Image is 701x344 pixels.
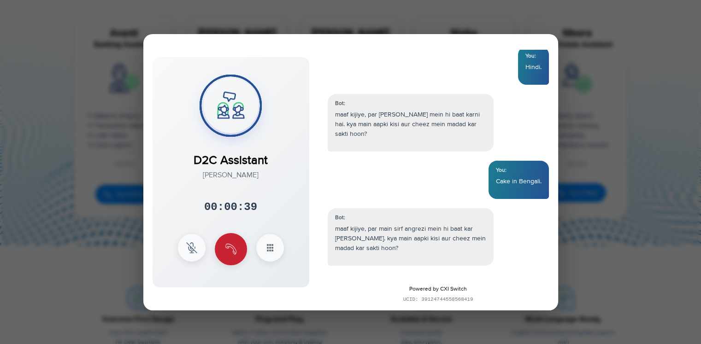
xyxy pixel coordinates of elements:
p: Cake in Bengali. [496,176,542,186]
div: You: [496,166,542,175]
div: [PERSON_NAME] [194,169,268,181]
div: 00:00:39 [204,199,257,216]
div: Bot: [335,99,486,108]
img: end Icon [225,244,236,255]
div: UCID: 39124744558568419 [325,296,551,303]
div: D2C Assistant​ [194,142,268,169]
div: Bot: [335,214,486,222]
p: Hindi. [525,62,542,72]
img: mute Icon [186,242,197,253]
p: maaf kijiye, par main sirf angrezi mein hi baat kar [PERSON_NAME]. kya main aapki kisi aur cheez ... [335,224,486,253]
div: You: [525,52,542,60]
p: maaf kijiye, par [PERSON_NAME] mein hi baat karni hai. kya main aapki kisi aur cheez mein madad k... [335,110,486,139]
div: Powered by CXI Switch [325,285,551,293]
